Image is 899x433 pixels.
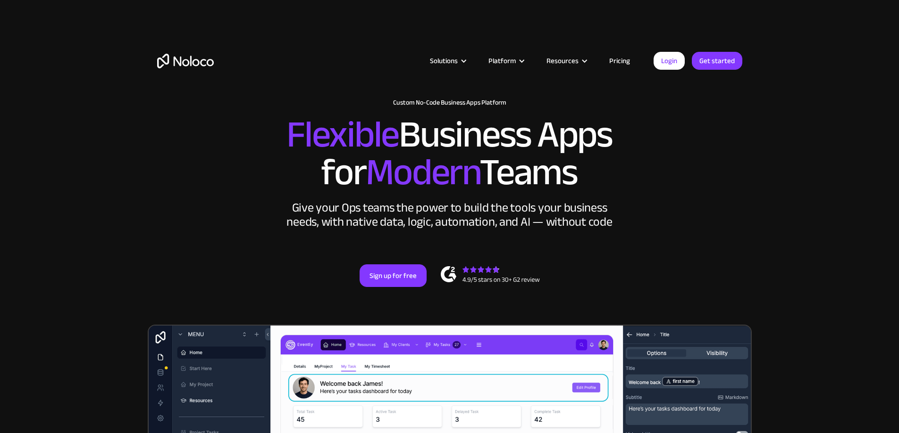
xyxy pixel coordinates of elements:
div: Resources [535,55,597,67]
div: Resources [546,55,579,67]
div: Solutions [430,55,458,67]
div: Give your Ops teams the power to build the tools your business needs, with native data, logic, au... [285,201,615,229]
div: Solutions [418,55,477,67]
div: Platform [477,55,535,67]
span: Flexible [286,99,399,170]
a: Sign up for free [360,264,427,287]
a: Login [654,52,685,70]
span: Modern [366,137,479,207]
h2: Business Apps for Teams [157,116,742,191]
a: Get started [692,52,742,70]
a: Pricing [597,55,642,67]
a: home [157,54,214,68]
div: Platform [488,55,516,67]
